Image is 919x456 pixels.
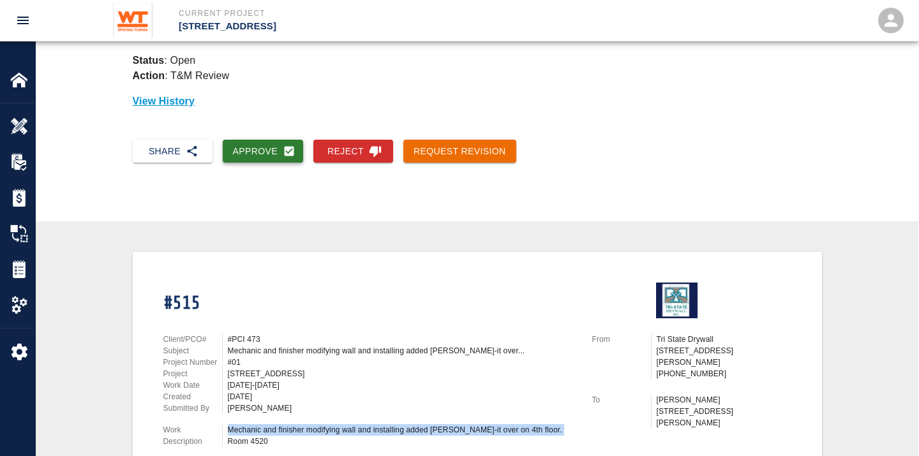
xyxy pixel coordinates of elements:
[657,334,791,345] p: Tri State Drywall
[163,334,222,345] p: Client/PCO#
[228,402,577,414] div: [PERSON_NAME]
[657,368,791,379] p: [PHONE_NUMBER]
[163,424,222,447] p: Work Description
[657,406,791,429] p: [STREET_ADDRESS][PERSON_NAME]
[163,402,222,414] p: Submitted By
[113,3,153,38] img: Whiting-Turner
[228,424,577,447] div: Mechanic and finisher modifying wall and installing added [PERSON_NAME]-it over on 4th floor. Roo...
[228,345,577,357] div: Mechanic and finisher modifying wall and installing added [PERSON_NAME]-it over...
[163,368,222,379] p: Project
[313,140,393,163] button: Reject
[163,357,222,368] p: Project Number
[163,391,222,402] p: Created
[163,293,577,315] h1: #515
[228,334,577,345] div: #PCI 473
[8,5,38,36] button: open drawer
[657,345,791,368] p: [STREET_ADDRESS][PERSON_NAME]
[133,94,822,109] p: View History
[133,70,165,81] strong: Action
[228,368,577,379] div: [STREET_ADDRESS]
[163,379,222,391] p: Work Date
[592,334,651,345] p: From
[133,140,213,163] button: Share
[403,140,516,163] button: Request Revision
[592,394,651,406] p: To
[707,318,919,456] iframe: Chat Widget
[133,53,822,68] p: : Open
[133,70,230,81] p: : T&M Review
[179,19,528,34] p: [STREET_ADDRESS]
[163,345,222,357] p: Subject
[228,357,577,368] div: #01
[228,379,577,391] div: [DATE]-[DATE]
[179,8,528,19] p: Current Project
[656,283,698,318] img: Tri State Drywall
[223,140,304,163] button: Approve
[133,55,165,66] strong: Status
[228,391,577,402] div: [DATE]
[657,394,791,406] p: [PERSON_NAME]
